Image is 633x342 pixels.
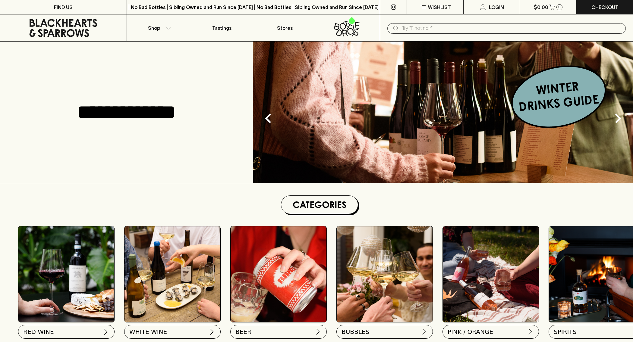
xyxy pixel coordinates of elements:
img: Red Wine Tasting [18,226,114,322]
button: Shop [127,14,190,41]
img: chevron-right.svg [208,328,216,335]
span: BUBBLES [342,328,369,336]
p: FIND US [54,4,73,11]
p: Checkout [591,4,619,11]
a: Stores [254,14,317,41]
img: chevron-right.svg [314,328,322,335]
button: PINK / ORANGE [442,325,539,339]
p: $0.00 [534,4,548,11]
span: BEER [235,328,251,336]
p: 0 [558,5,561,9]
span: WHITE WINE [129,328,167,336]
input: Try "Pinot noir" [402,23,621,33]
span: PINK / ORANGE [448,328,493,336]
button: Previous [256,106,280,130]
img: chevron-right.svg [527,328,534,335]
span: SPIRITS [554,328,576,336]
img: 2022_Festive_Campaign_INSTA-16 1 [337,226,433,322]
button: RED WINE [18,325,115,339]
p: Tastings [212,24,231,32]
img: BIRRA_GOOD-TIMES_INSTA-2 1/optimise?auth=Mjk3MjY0ODMzMw__ [231,226,326,322]
img: chevron-right.svg [102,328,109,335]
p: Login [489,4,504,11]
img: chevron-right.svg [420,328,428,335]
p: Stores [277,24,293,32]
p: Wishlist [428,4,451,11]
p: Shop [148,24,160,32]
button: Next [606,106,630,130]
a: Tastings [190,14,254,41]
span: RED WINE [23,328,54,336]
img: gospel_collab-2 1 [443,226,539,322]
button: BUBBLES [336,325,433,339]
button: BEER [230,325,327,339]
h1: Categories [284,198,355,211]
img: optimise [253,42,633,183]
img: optimise [124,226,220,322]
button: WHITE WINE [124,325,221,339]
